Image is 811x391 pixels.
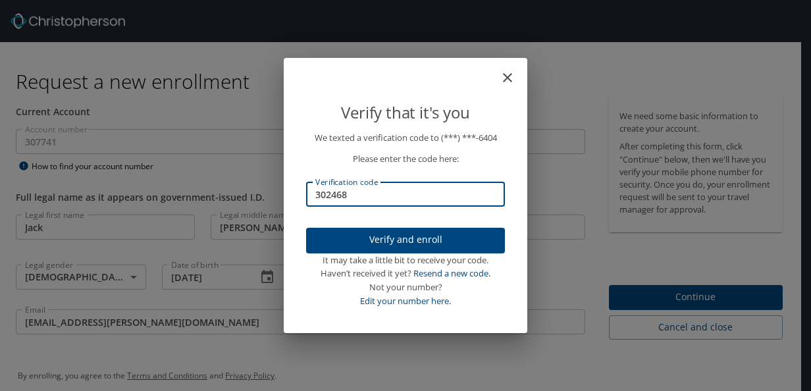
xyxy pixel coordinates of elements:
[306,253,505,267] div: It may take a little bit to receive your code.
[317,232,494,248] span: Verify and enroll
[506,63,522,79] button: close
[306,280,505,294] div: Not your number?
[306,228,505,253] button: Verify and enroll
[306,267,505,280] div: Haven’t received it yet?
[360,295,451,307] a: Edit your number here.
[306,131,505,145] p: We texted a verification code to (***) ***- 6404
[306,152,505,166] p: Please enter the code here:
[413,267,490,279] a: Resend a new code.
[306,100,505,125] p: Verify that it's you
